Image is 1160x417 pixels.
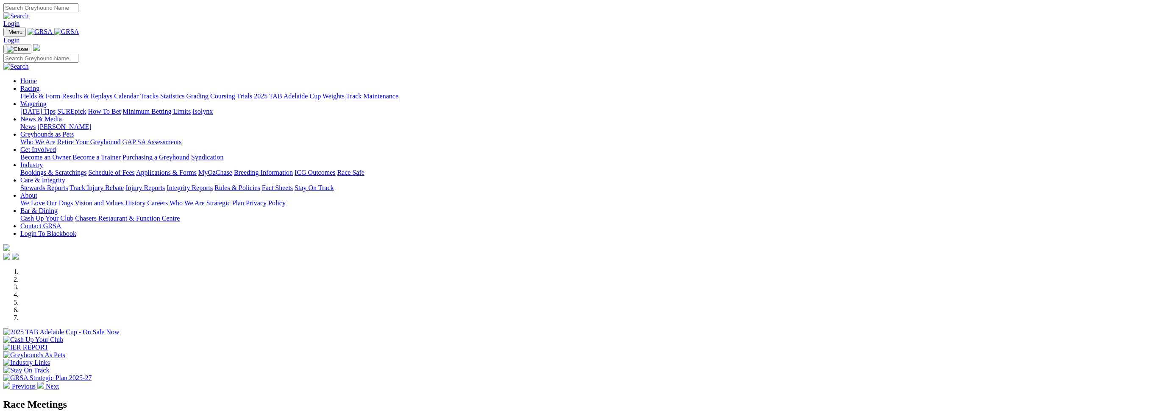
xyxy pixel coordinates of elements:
[114,92,139,100] a: Calendar
[122,138,182,146] a: GAP SA Assessments
[20,192,37,199] a: About
[37,382,44,389] img: chevron-right-pager-white.svg
[20,184,68,191] a: Stewards Reports
[122,154,189,161] a: Purchasing a Greyhound
[3,45,31,54] button: Toggle navigation
[20,184,1157,192] div: Care & Integrity
[20,100,47,107] a: Wagering
[295,184,334,191] a: Stay On Track
[12,383,36,390] span: Previous
[20,138,56,146] a: Who We Are
[70,184,124,191] a: Track Injury Rebate
[198,169,232,176] a: MyOzChase
[3,244,10,251] img: logo-grsa-white.png
[20,123,36,130] a: News
[20,176,65,184] a: Care & Integrity
[20,108,1157,115] div: Wagering
[72,154,121,161] a: Become a Trainer
[57,138,121,146] a: Retire Your Greyhound
[33,44,40,51] img: logo-grsa-white.png
[262,184,293,191] a: Fact Sheets
[186,92,209,100] a: Grading
[295,169,335,176] a: ICG Outcomes
[20,77,37,84] a: Home
[3,12,29,20] img: Search
[88,108,121,115] a: How To Bet
[323,92,345,100] a: Weights
[191,154,223,161] a: Syndication
[160,92,185,100] a: Statistics
[3,383,37,390] a: Previous
[20,154,1157,161] div: Get Involved
[3,399,1157,410] h2: Race Meetings
[20,138,1157,146] div: Greyhounds as Pets
[346,92,398,100] a: Track Maintenance
[236,92,252,100] a: Trials
[3,351,65,359] img: Greyhounds As Pets
[20,222,61,229] a: Contact GRSA
[88,169,134,176] a: Schedule of Fees
[75,199,123,207] a: Vision and Values
[8,29,22,35] span: Menu
[3,328,120,336] img: 2025 TAB Adelaide Cup - On Sale Now
[20,146,56,153] a: Get Involved
[20,92,60,100] a: Fields & Form
[7,46,28,53] img: Close
[37,383,59,390] a: Next
[3,374,92,382] img: GRSA Strategic Plan 2025-27
[3,36,19,44] a: Login
[20,215,73,222] a: Cash Up Your Club
[3,28,26,36] button: Toggle navigation
[20,92,1157,100] div: Racing
[37,123,91,130] a: [PERSON_NAME]
[147,199,168,207] a: Careers
[20,123,1157,131] div: News & Media
[3,3,78,12] input: Search
[20,199,1157,207] div: About
[246,199,286,207] a: Privacy Policy
[167,184,213,191] a: Integrity Reports
[122,108,191,115] a: Minimum Betting Limits
[75,215,180,222] a: Chasers Restaurant & Function Centre
[206,199,244,207] a: Strategic Plan
[46,383,59,390] span: Next
[20,169,86,176] a: Bookings & Scratchings
[3,367,49,374] img: Stay On Track
[20,161,43,168] a: Industry
[20,169,1157,176] div: Industry
[62,92,112,100] a: Results & Replays
[3,359,50,367] img: Industry Links
[20,154,71,161] a: Become an Owner
[136,169,197,176] a: Applications & Forms
[210,92,235,100] a: Coursing
[3,20,19,27] a: Login
[20,115,62,123] a: News & Media
[20,85,39,92] a: Racing
[28,28,53,36] img: GRSA
[140,92,159,100] a: Tracks
[57,108,86,115] a: SUREpick
[125,184,165,191] a: Injury Reports
[254,92,321,100] a: 2025 TAB Adelaide Cup
[337,169,364,176] a: Race Safe
[3,336,63,344] img: Cash Up Your Club
[234,169,293,176] a: Breeding Information
[20,108,56,115] a: [DATE] Tips
[3,253,10,260] img: facebook.svg
[12,253,19,260] img: twitter.svg
[20,199,73,207] a: We Love Our Dogs
[214,184,260,191] a: Rules & Policies
[54,28,79,36] img: GRSA
[20,215,1157,222] div: Bar & Dining
[192,108,213,115] a: Isolynx
[20,230,76,237] a: Login To Blackbook
[125,199,145,207] a: History
[170,199,205,207] a: Who We Are
[20,207,58,214] a: Bar & Dining
[3,344,48,351] img: IER REPORT
[3,54,78,63] input: Search
[3,63,29,70] img: Search
[3,382,10,389] img: chevron-left-pager-white.svg
[20,131,74,138] a: Greyhounds as Pets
